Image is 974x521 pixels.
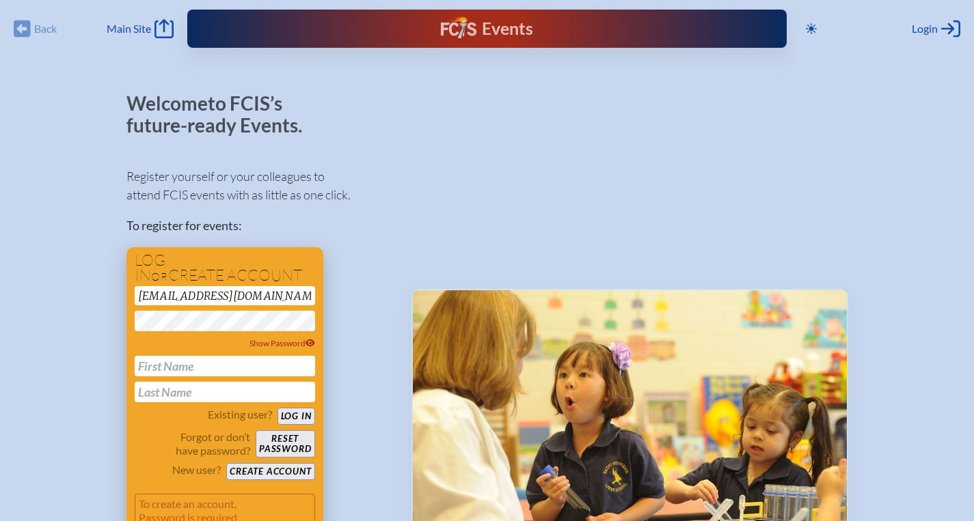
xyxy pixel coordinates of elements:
[912,22,938,36] span: Login
[256,430,314,457] button: Resetpassword
[107,19,174,38] a: Main Site
[172,463,221,477] p: New user?
[135,286,315,305] input: Email
[135,253,315,283] h1: Log in create account
[126,93,318,136] p: Welcome to FCIS’s future-ready Events.
[135,430,251,457] p: Forgot or don’t have password?
[208,408,272,421] p: Existing user?
[226,463,314,480] button: Create account
[126,167,390,204] p: Register yourself or your colleagues to attend FCIS events with as little as one click.
[126,216,390,235] p: To register for events:
[359,16,614,41] div: FCIS Events — Future ready
[135,356,315,376] input: First Name
[107,22,151,36] span: Main Site
[249,338,315,348] span: Show Password
[278,408,315,425] button: Log in
[151,270,168,283] span: or
[135,382,315,402] input: Last Name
